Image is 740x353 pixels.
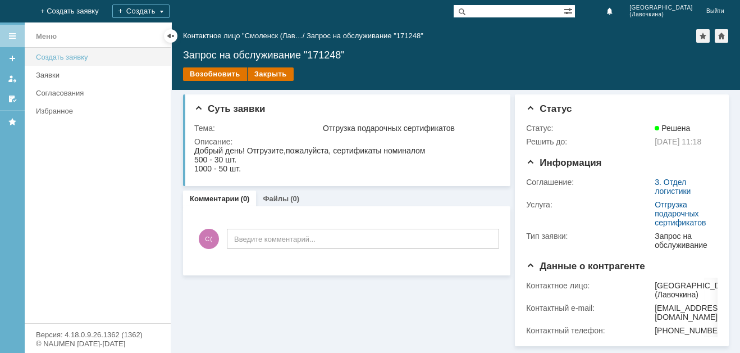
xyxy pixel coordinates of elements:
[194,124,321,133] div: Тема:
[190,194,239,203] a: Комментарии
[241,194,250,203] div: (0)
[526,178,652,187] div: Соглашение:
[3,70,21,88] a: Мои заявки
[564,5,575,16] span: Расширенный поиск
[194,103,265,114] span: Суть заявки
[194,137,499,146] div: Описание:
[183,31,303,40] a: Контактное лицо "Смоленск (Лав…
[526,326,652,335] div: Контактный телефон:
[36,89,164,97] div: Согласования
[655,281,737,299] div: [GEOGRAPHIC_DATA] (Лавочкина)
[183,49,729,61] div: Запрос на обслуживание "171248"
[199,229,219,249] span: С(
[526,157,601,168] span: Информация
[629,4,693,11] span: [GEOGRAPHIC_DATA]
[655,304,737,322] div: [EMAIL_ADDRESS][DOMAIN_NAME]
[526,103,572,114] span: Статус
[526,137,652,146] div: Решить до:
[655,137,701,146] span: [DATE] 11:18
[31,66,168,84] a: Заявки
[526,200,652,209] div: Услуга:
[526,261,645,271] span: Данные о контрагенте
[36,107,152,115] div: Избранное
[696,29,710,43] div: Добавить в избранное
[31,84,168,102] a: Согласования
[655,178,691,196] a: 3. Отдел логистики
[655,232,713,250] div: Запрос на обслуживание
[526,124,652,133] div: Статус:
[183,31,307,40] div: /
[526,304,652,313] div: Контактный e-mail:
[307,31,423,40] div: Запрос на обслуживание "171248"
[112,4,170,18] div: Создать
[655,200,706,227] a: Отгрузка подарочных сертификатов
[3,90,21,108] a: Мои согласования
[36,71,164,79] div: Заявки
[3,49,21,67] a: Создать заявку
[655,124,690,133] span: Решена
[36,340,159,347] div: © NAUMEN [DATE]-[DATE]
[715,29,728,43] div: Сделать домашней страницей
[323,124,496,133] div: Отгрузка подарочных сертификатов
[290,194,299,203] div: (0)
[31,48,168,66] a: Создать заявку
[36,30,57,43] div: Меню
[655,326,737,335] div: [PHONE_NUMBER]
[263,194,289,203] a: Файлы
[526,232,652,241] div: Тип заявки:
[164,29,177,43] div: Скрыть меню
[36,331,159,338] div: Версия: 4.18.0.9.26.1362 (1362)
[629,11,693,18] span: (Лавочкина)
[36,53,164,61] div: Создать заявку
[526,281,652,290] div: Контактное лицо:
